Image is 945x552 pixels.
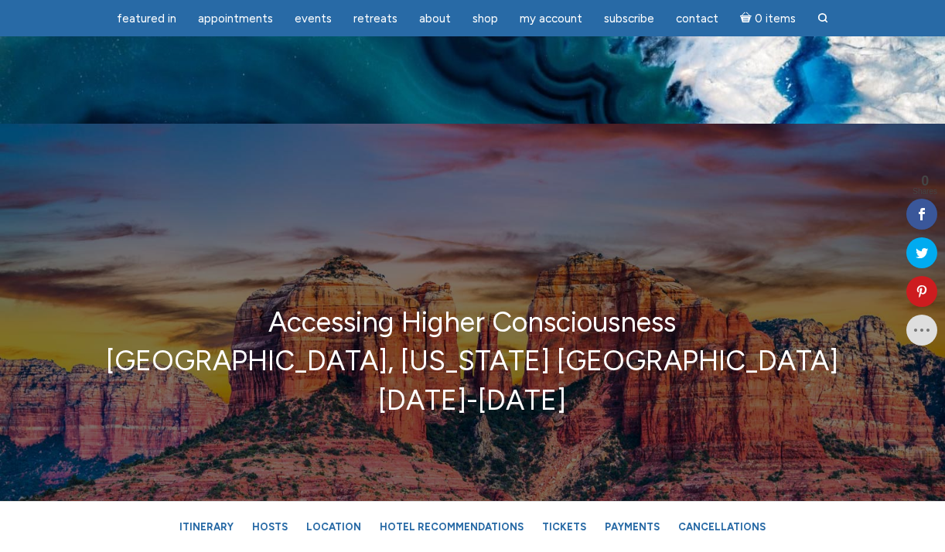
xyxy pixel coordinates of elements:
[419,12,451,26] span: About
[534,513,594,540] a: Tickets
[47,303,898,420] p: Accessing Higher Consciousness [GEOGRAPHIC_DATA], [US_STATE] [GEOGRAPHIC_DATA] [DATE]-[DATE]
[670,513,773,540] a: Cancellations
[667,4,728,34] a: Contact
[510,4,592,34] a: My Account
[913,188,937,196] span: Shares
[244,513,295,540] a: Hosts
[344,4,407,34] a: Retreats
[740,12,755,26] i: Cart
[295,12,332,26] span: Events
[172,513,241,540] a: Itinerary
[198,12,273,26] span: Appointments
[595,4,664,34] a: Subscribe
[285,4,341,34] a: Events
[913,174,937,188] span: 0
[472,12,498,26] span: Shop
[107,4,186,34] a: featured in
[755,13,796,25] span: 0 items
[353,12,397,26] span: Retreats
[676,12,718,26] span: Contact
[117,12,176,26] span: featured in
[372,513,531,540] a: Hotel Recommendations
[299,513,369,540] a: Location
[520,12,582,26] span: My Account
[597,513,667,540] a: Payments
[410,4,460,34] a: About
[463,4,507,34] a: Shop
[189,4,282,34] a: Appointments
[604,12,654,26] span: Subscribe
[731,2,805,34] a: Cart0 items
